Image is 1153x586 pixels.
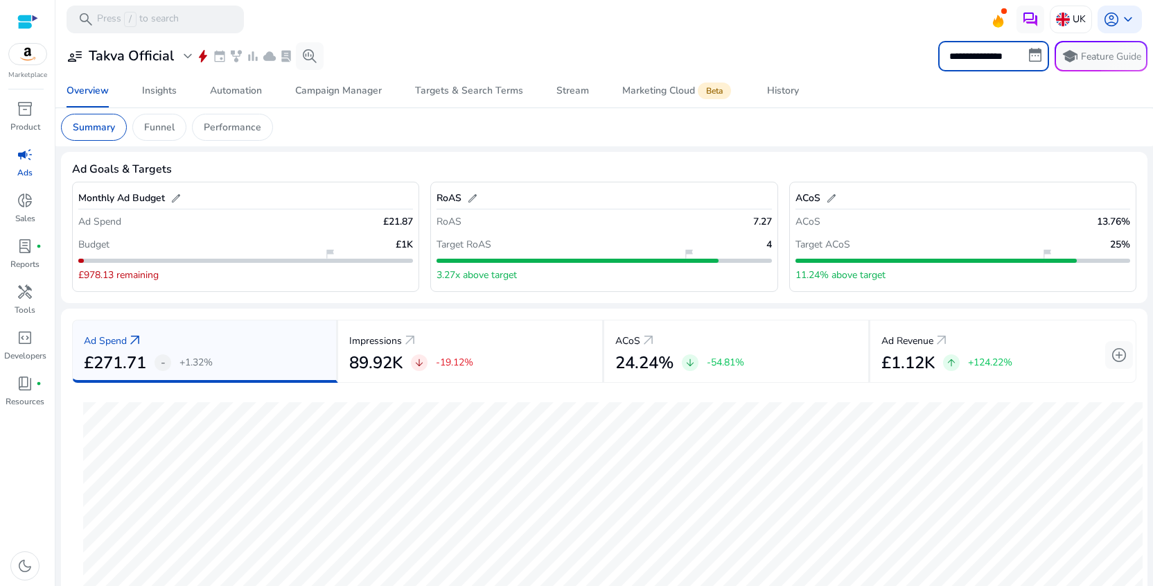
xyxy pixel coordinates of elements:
[795,237,850,252] p: Target ACoS
[698,83,731,99] span: Beta
[615,334,640,348] p: ACoS
[349,334,402,348] p: Impressions
[826,193,837,204] span: edit
[766,237,772,252] p: 4
[84,334,127,348] p: Ad Spend
[296,42,324,70] button: search_insights
[437,237,491,252] p: Target RoAS
[1120,11,1136,28] span: keyboard_arrow_down
[73,120,115,135] p: Summary
[1103,11,1120,28] span: account_circle
[1097,214,1130,229] p: 13.76%
[1105,341,1133,369] button: add_circle
[324,248,335,259] span: flag_2
[196,49,210,63] span: bolt
[767,86,799,96] div: History
[36,243,42,249] span: fiber_manual_record
[795,268,886,282] p: 11.24% above target
[15,212,35,225] p: Sales
[1110,237,1130,252] p: 25%
[204,120,261,135] p: Performance
[1062,48,1078,64] span: school
[1111,347,1127,363] span: add_circle
[142,86,177,96] div: Insights
[78,237,109,252] p: Budget
[170,193,182,204] span: edit
[467,193,478,204] span: edit
[17,146,33,163] span: campaign
[210,86,262,96] div: Automation
[10,258,39,270] p: Reports
[229,49,243,63] span: family_history
[17,166,33,179] p: Ads
[4,350,46,362] p: Developers
[15,304,35,316] p: Tools
[402,332,419,349] a: arrow_outward
[72,163,172,176] h4: Ad Goals & Targets
[36,381,42,386] span: fiber_manual_record
[89,48,174,64] h3: Takva Official
[968,358,1012,368] p: +124.22%
[795,193,820,205] h5: ACoS
[556,86,589,96] div: Stream
[622,85,734,96] div: Marketing Cloud
[1041,248,1053,259] span: flag_2
[17,558,33,574] span: dark_mode
[8,70,47,80] p: Marketplace
[17,238,33,255] span: lab_profile
[6,395,44,408] p: Resources
[179,48,196,64] span: expand_more
[263,49,276,63] span: cloud
[127,332,143,349] a: arrow_outward
[295,86,382,96] div: Campaign Manager
[17,101,33,117] span: inventory_2
[683,248,694,259] span: flag_2
[415,86,523,96] div: Targets & Search Terms
[213,49,227,63] span: event
[84,353,146,373] h2: £271.71
[795,214,820,229] p: ACoS
[437,268,517,282] p: 3.27x above target
[97,12,179,27] p: Press to search
[1073,7,1086,31] p: UK
[78,268,159,282] p: £978.13 remaining
[946,357,957,368] span: arrow_upward
[640,332,657,349] a: arrow_outward
[78,193,165,205] h5: Monthly Ad Budget
[144,120,175,135] p: Funnel
[246,49,260,63] span: bar_chart
[10,121,40,133] p: Product
[707,358,744,368] p: -54.81%
[615,353,674,373] h2: 24.24%
[17,192,33,209] span: donut_small
[396,237,413,252] p: £1K
[67,48,83,64] span: user_attributes
[383,214,413,229] p: £21.87
[1081,50,1141,64] p: Feature Guide
[17,375,33,392] span: book_4
[436,358,473,368] p: -19.12%
[78,11,94,28] span: search
[124,12,137,27] span: /
[1056,12,1070,26] img: uk.svg
[414,357,425,368] span: arrow_downward
[437,214,461,229] p: RoAS
[1055,41,1147,71] button: schoolFeature Guide
[279,49,293,63] span: lab_profile
[17,329,33,346] span: code_blocks
[437,193,461,205] h5: RoAS
[179,358,213,368] p: +1.32%
[78,214,121,229] p: Ad Spend
[67,86,109,96] div: Overview
[161,354,166,371] span: -
[685,357,696,368] span: arrow_downward
[17,284,33,300] span: handyman
[881,334,933,348] p: Ad Revenue
[933,332,950,349] a: arrow_outward
[753,214,772,229] p: 7.27
[349,353,403,373] h2: 89.92K
[301,48,318,64] span: search_insights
